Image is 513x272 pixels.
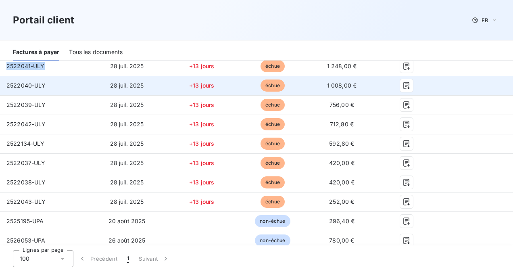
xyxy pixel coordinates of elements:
[255,215,290,227] span: non-échue
[110,140,144,147] span: 28 juil. 2025
[261,118,285,130] span: échue
[69,44,123,61] div: Tous les documents
[189,179,214,186] span: +13 jours
[327,82,357,89] span: 1 008,00 €
[6,179,46,186] span: 2522038-ULY
[110,179,144,186] span: 28 juil. 2025
[189,159,214,166] span: +13 jours
[6,63,45,69] span: 2522041-ULY
[261,138,285,150] span: échue
[73,250,122,267] button: Précédent
[6,101,46,108] span: 2522039-ULY
[189,63,214,69] span: +13 jours
[110,63,144,69] span: 28 juil. 2025
[189,101,214,108] span: +13 jours
[261,196,285,208] span: échue
[189,121,214,128] span: +13 jours
[329,140,354,147] span: 592,80 €
[6,198,46,205] span: 2522043-ULY
[108,218,146,224] span: 20 août 2025
[329,159,355,166] span: 420,00 €
[108,237,146,244] span: 26 août 2025
[6,121,46,128] span: 2522042-ULY
[482,17,488,23] span: FR
[122,250,134,267] button: 1
[327,63,357,69] span: 1 248,00 €
[13,13,74,27] h3: Portail client
[329,237,354,244] span: 780,00 €
[6,218,44,224] span: 2525195-UPA
[110,101,144,108] span: 28 juil. 2025
[189,140,214,147] span: +13 jours
[330,121,354,128] span: 712,80 €
[329,101,354,108] span: 756,00 €
[127,255,129,263] span: 1
[261,80,285,92] span: échue
[13,44,59,61] div: Factures à payer
[110,159,144,166] span: 28 juil. 2025
[189,82,214,89] span: +13 jours
[110,198,144,205] span: 28 juil. 2025
[329,179,355,186] span: 420,00 €
[6,237,46,244] span: 2526053-UPA
[110,121,144,128] span: 28 juil. 2025
[261,176,285,188] span: échue
[329,218,355,224] span: 296,40 €
[134,250,175,267] button: Suivant
[110,82,144,89] span: 28 juil. 2025
[6,159,46,166] span: 2522037-ULY
[329,198,354,205] span: 252,00 €
[20,255,29,263] span: 100
[261,60,285,72] span: échue
[189,198,214,205] span: +13 jours
[6,82,46,89] span: 2522040-ULY
[6,140,45,147] span: 2522134-ULY
[261,99,285,111] span: échue
[255,234,290,247] span: non-échue
[261,157,285,169] span: échue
